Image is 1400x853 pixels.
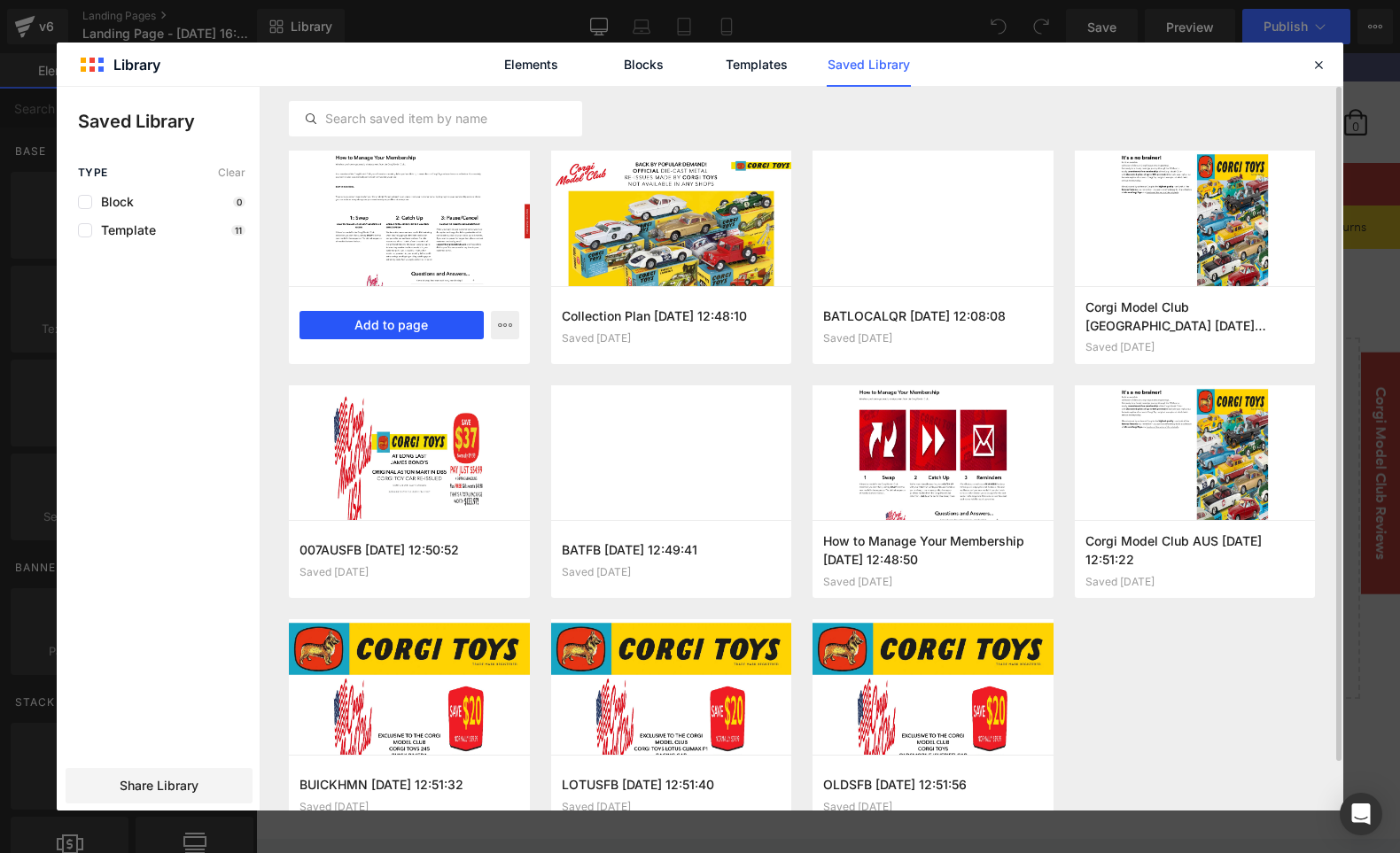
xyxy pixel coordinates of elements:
div: Saved [DATE] [299,566,519,578]
div: Saved [DATE] [562,801,782,813]
div: Saved [DATE] [562,566,782,578]
span: For more information on how we process your data for marketing communication. Check our Privacy p... [239,548,523,586]
div: Saved [DATE] [1085,341,1305,353]
div: Saved [DATE] [1085,576,1305,588]
div: Saved [DATE] [823,801,1043,813]
h3: BUICKHMN [DATE] 12:51:32 [299,775,519,794]
button: Close [891,167,933,209]
p: Saved Library [78,108,260,135]
span: Block [92,195,134,209]
a: Templates [714,43,798,87]
svg: link icon [523,546,544,567]
h3: BATFB [DATE] 12:49:41 [562,540,782,559]
a: Read our Privacy Policy [523,546,544,567]
input: Search saved item by name [290,108,581,129]
span: Template [92,223,156,237]
h3: 007AUSFB [DATE] 12:50:52 [299,540,519,559]
span: Clear [218,167,245,179]
svg: close icon [905,181,919,195]
div: Saved [DATE] [823,332,1043,345]
h3: Collection Plan [DATE] 12:48:10 [562,306,782,325]
span: Share Library [120,777,198,795]
a: Elements [489,43,573,87]
a: Blocks [602,43,686,87]
button: Add to page [299,311,484,339]
a: Saved Library [827,43,911,87]
div: Saved [DATE] [562,332,782,345]
h3: How to Manage Your Membership [DATE] 12:48:50 [823,531,1043,568]
div: Saved [DATE] [823,576,1043,588]
h3: LOTUSFB [DATE] 12:51:40 [562,775,782,794]
h3: And be the first to hear about our new and exclusive product releases! [239,291,544,331]
div: Open Intercom Messenger [1340,793,1382,835]
p: 11 [231,225,245,236]
div: Saved [DATE] [299,801,519,813]
span: Type [78,167,108,179]
strong: GET 15% OFF YOUR FIRST ORDER [249,196,534,269]
h3: Corgi Model Club AUS [DATE] 12:51:22 [1085,531,1305,568]
button: GET 15% OFF [239,423,544,472]
h3: OLDSFB [DATE] 12:51:56 [823,775,1043,794]
div: Keep me up to date on news and offers [271,504,544,538]
p: 0 [233,197,245,207]
h3: BATLOCALQR [DATE] 12:08:08 [823,306,1043,325]
h3: Corgi Model Club [GEOGRAPHIC_DATA] [DATE] 12:51:03 [1085,298,1305,334]
input: Email field [239,353,544,401]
